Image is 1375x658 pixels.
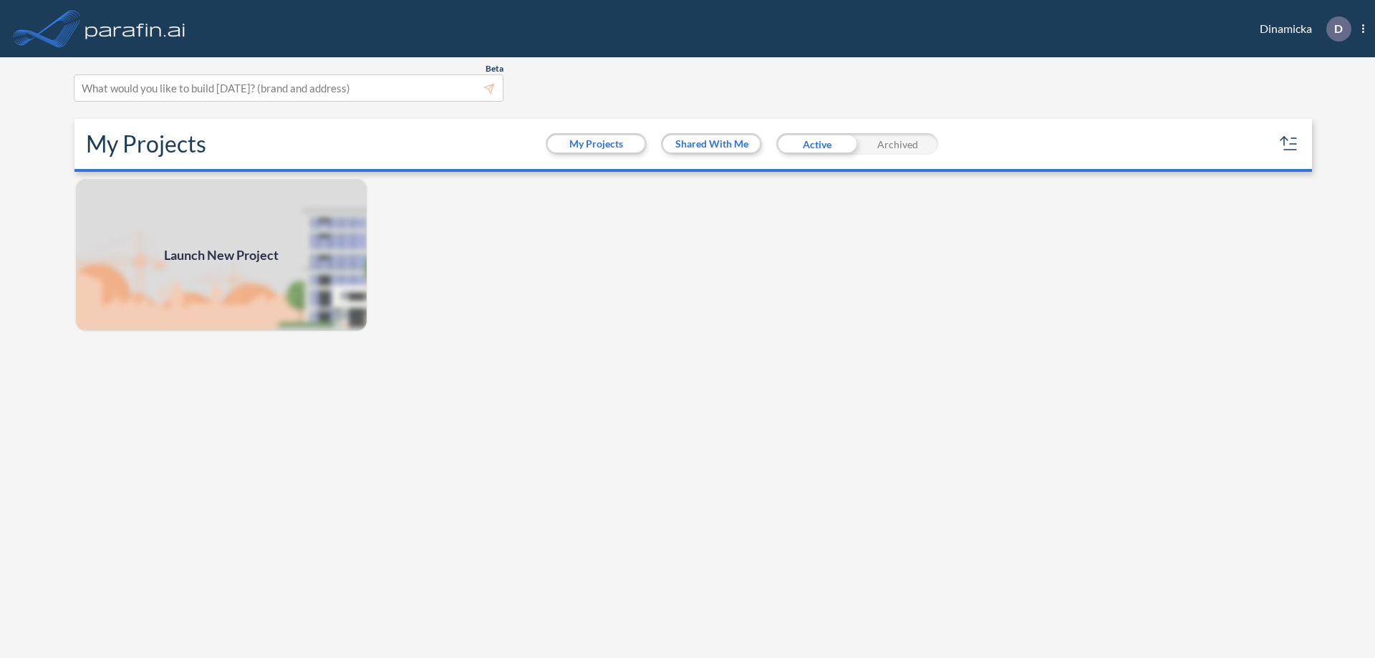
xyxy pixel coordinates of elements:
[74,178,368,332] a: Launch New Project
[82,14,188,43] img: logo
[486,63,503,74] span: Beta
[776,133,857,155] div: Active
[1238,16,1364,42] div: Dinamicka
[74,178,368,332] img: add
[548,135,645,153] button: My Projects
[86,130,206,158] h2: My Projects
[663,135,760,153] button: Shared With Me
[164,246,279,265] span: Launch New Project
[857,133,938,155] div: Archived
[1334,22,1343,35] p: D
[1278,132,1301,155] button: sort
